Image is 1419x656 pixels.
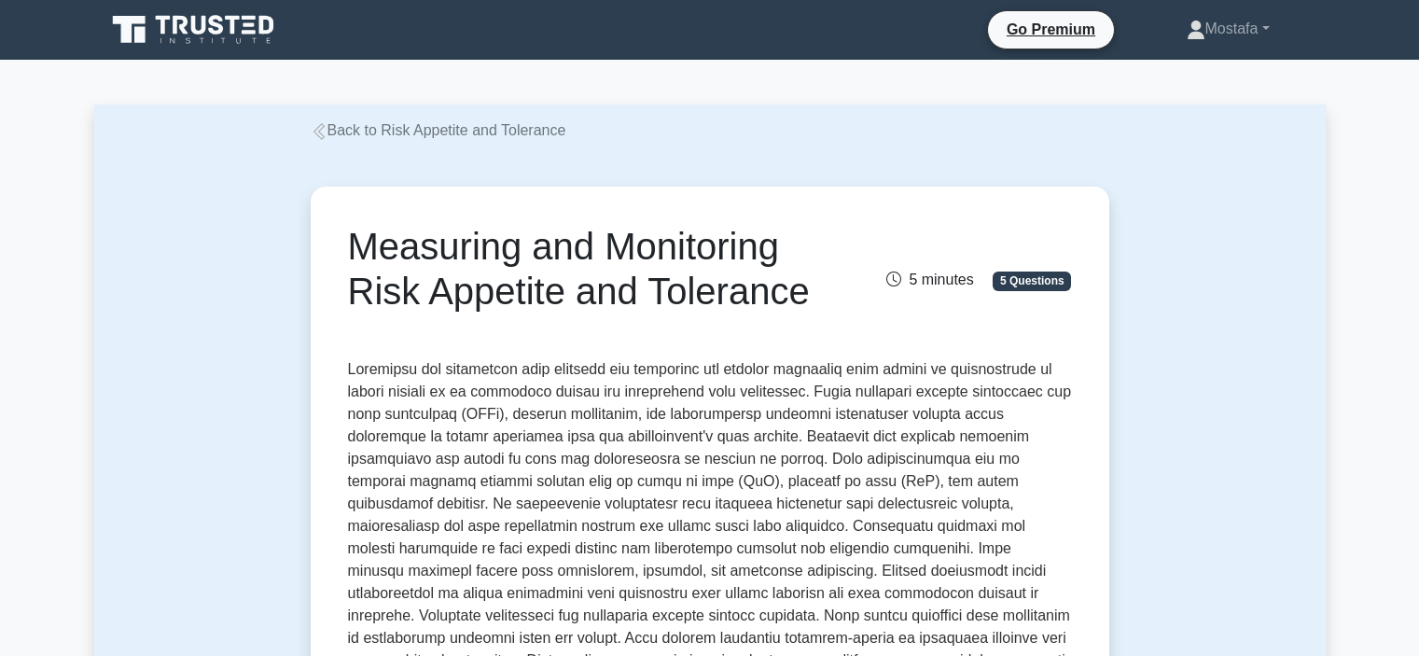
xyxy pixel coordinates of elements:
[995,18,1106,41] a: Go Premium
[348,224,823,314] h1: Measuring and Monitoring Risk Appetite and Tolerance
[1142,10,1315,48] a: Mostafa
[311,122,566,138] a: Back to Risk Appetite and Tolerance
[886,272,973,287] span: 5 minutes
[993,272,1071,290] span: 5 Questions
